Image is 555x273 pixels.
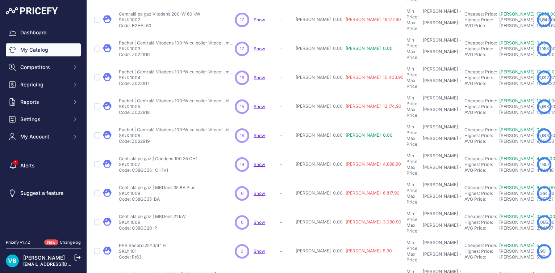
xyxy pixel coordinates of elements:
[119,214,186,219] p: Centrală pe gaz | MKDens 21 kW
[423,136,458,147] div: [PERSON_NAME]
[464,52,499,57] div: AVG Price:
[296,248,343,253] span: [PERSON_NAME] 0.00
[464,191,499,196] div: Highest Price:
[119,185,195,191] p: Centrală pe gaz | MKDens 35 BA Plus
[119,46,235,52] p: SKU: 1003
[543,103,546,110] span: 3
[499,225,534,231] div: [PERSON_NAME] 3,061.97
[254,17,265,22] a: Show
[406,107,421,118] div: Max Price:
[423,153,458,165] div: [PERSON_NAME]
[280,75,293,81] p: -
[543,46,546,52] span: 4
[119,23,200,29] p: Code: B2HAL60
[423,193,458,205] div: [PERSON_NAME]
[119,52,235,57] p: Code: Z022916
[406,240,421,251] div: Min Price:
[254,75,265,80] a: Show
[254,162,265,167] a: Show
[60,240,81,245] a: Changelog
[464,214,497,219] a: Cheapest Price:
[423,240,458,251] div: [PERSON_NAME]
[119,40,235,46] p: Pachet | Centrală Vitodens 100-W cu boiler Vitocell, monovalent, de 200 litri 25 Kw
[241,219,243,226] span: 6
[6,61,81,74] button: Competitors
[280,219,293,225] p: -
[296,161,343,167] span: [PERSON_NAME] 0.00
[346,190,400,196] span: [PERSON_NAME] 6,817.90
[119,162,197,167] p: SKU: 1007
[240,103,244,110] span: 15
[406,8,421,20] div: Min Price:
[6,130,81,143] button: My Account
[119,11,200,17] p: Centrală pe gaz Vitodens 200-W 60 kW
[296,46,343,51] span: [PERSON_NAME] 0.00
[240,161,245,168] span: 14
[20,64,68,71] span: Competitors
[119,75,235,81] p: SKU: 1004
[254,104,265,109] a: Show
[254,46,265,51] span: Show
[499,52,534,57] div: [PERSON_NAME] 7,602.00
[499,196,534,202] div: [PERSON_NAME] 7,057.21
[280,162,293,167] p: -
[499,185,555,190] a: [PERSON_NAME] 6,750.00
[423,165,458,176] div: [PERSON_NAME]
[119,225,186,231] p: Code: C38GC20-P
[458,251,462,263] div: -
[119,167,197,173] p: Code: C38GC35- CH1V1
[406,78,421,89] div: Max Price:
[499,167,534,173] div: [PERSON_NAME] 4,946.18
[6,26,81,39] a: Dashboard
[464,40,497,46] a: Cheapest Price:
[254,133,265,138] a: Show
[458,136,462,147] div: -
[458,49,462,60] div: -
[44,239,58,246] span: New
[499,243,546,248] a: [PERSON_NAME] 5.44
[6,187,81,200] a: Suggest a feature
[464,11,497,17] a: Cheapest Price:
[119,81,235,86] p: Code: Z022917
[458,193,462,205] div: -
[464,127,497,132] a: Cheapest Price:
[543,17,546,23] span: 3
[20,81,68,88] span: Repricing
[406,37,421,49] div: Min Price:
[464,162,499,167] div: Highest Price:
[464,75,499,81] div: Highest Price:
[346,17,401,22] span: [PERSON_NAME] 18,177.90
[240,17,244,23] span: 17
[464,156,497,161] a: Cheapest Price:
[499,81,534,86] div: [PERSON_NAME] 11,399.22
[23,255,65,261] a: [PERSON_NAME]
[464,98,497,103] a: Cheapest Price:
[423,124,458,136] div: [PERSON_NAME]
[423,251,458,263] div: [PERSON_NAME]
[543,190,546,197] span: 2
[119,219,186,225] p: SKU: 1009
[406,153,421,165] div: Min Price:
[346,248,392,253] span: [PERSON_NAME] 5.90
[458,95,462,107] div: -
[464,104,499,110] div: Highest Price:
[280,248,293,254] p: -
[499,254,534,260] div: [PERSON_NAME] 5.99
[254,191,265,196] a: Show
[423,49,458,60] div: [PERSON_NAME]
[464,196,499,202] div: AVG Price:
[119,104,235,110] p: SKU: 1005
[119,127,235,133] p: Pachet | Centrală Vitodens 100-W cu boiler Vitocell, bivalent, de 300 litri 32 Kw
[119,191,195,196] p: SKU: 1008
[6,43,81,56] a: My Catalog
[240,46,244,52] span: 17
[499,127,546,132] a: [PERSON_NAME] 0.00
[406,211,421,222] div: Min Price:
[499,219,555,225] span: [PERSON_NAME] 3,085.50
[20,116,68,123] span: Settings
[254,219,265,225] span: Show
[6,7,58,14] img: Pricefy Logo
